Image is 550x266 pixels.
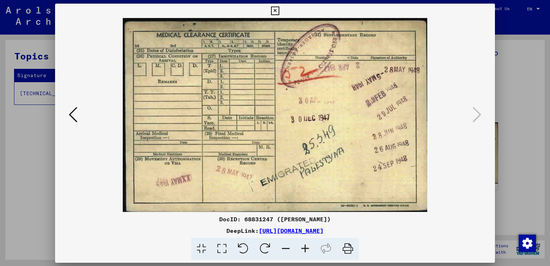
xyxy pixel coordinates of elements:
[519,235,536,252] img: Change consent
[518,234,536,252] div: Change consent
[259,227,324,234] a: [URL][DOMAIN_NAME]
[55,226,495,235] div: DeepLink:
[80,18,470,212] img: 002.jpg
[55,215,495,223] div: DocID: 68831247 ([PERSON_NAME])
